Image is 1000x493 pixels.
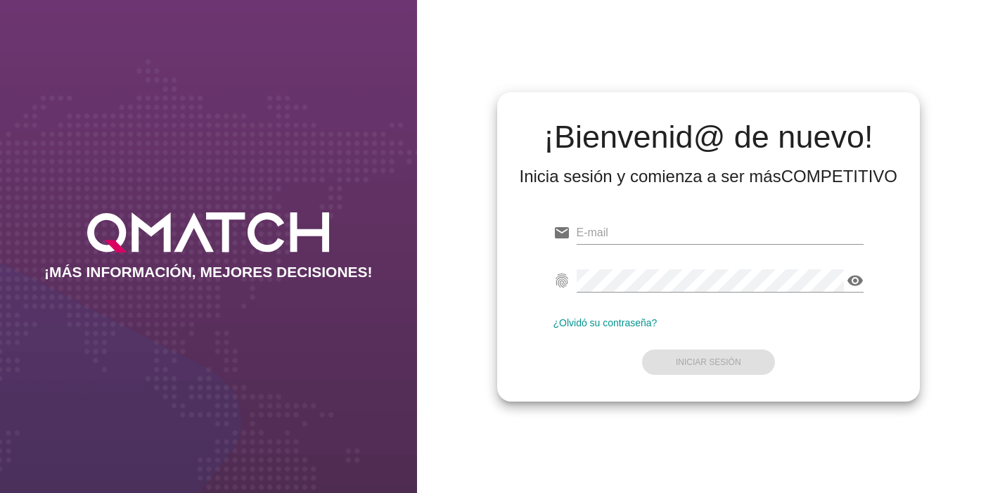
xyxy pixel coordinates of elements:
i: visibility [847,272,864,289]
strong: COMPETITIVO [781,167,897,186]
input: E-mail [577,222,864,244]
h2: ¡Bienvenid@ de nuevo! [520,120,898,154]
div: Inicia sesión y comienza a ser más [520,165,898,188]
h2: ¡MÁS INFORMACIÓN, MEJORES DECISIONES! [44,264,373,281]
i: fingerprint [553,272,570,289]
i: email [553,224,570,241]
a: ¿Olvidó su contraseña? [553,317,658,328]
